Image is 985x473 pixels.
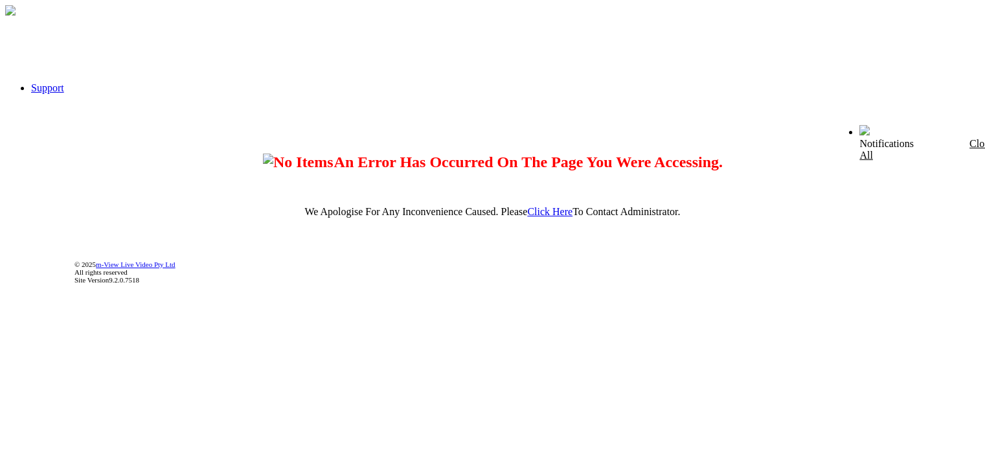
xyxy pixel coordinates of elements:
[262,153,334,172] img: No Items
[5,153,980,171] h2: An Error Has Occurred On The Page You Were Accessing.
[96,260,175,268] a: m-View Live Video Pty Ltd
[5,5,16,16] img: arrow-3.png
[859,125,870,135] img: bell24.png
[859,138,953,161] div: Notifications
[109,276,139,284] span: 9.2.0.7518
[31,82,64,93] a: Support
[14,253,65,291] img: DigiCert Secured Site Seal
[527,206,572,217] a: Click Here
[74,260,978,284] div: © 2025 All rights reserved
[74,276,978,284] div: Site Version
[5,206,980,218] p: We Apologise For Any Inconvenience Caused. Please To Contact Administrator.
